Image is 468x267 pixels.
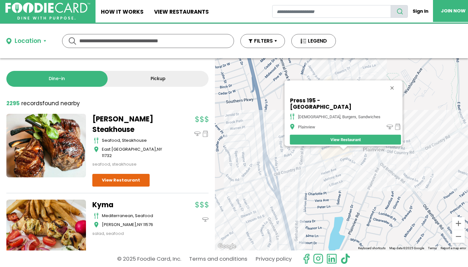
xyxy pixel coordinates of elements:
[290,97,379,110] h5: Press 195 - [GEOGRAPHIC_DATA]
[391,5,408,18] button: search
[256,253,292,264] a: Privacy policy
[326,253,337,264] img: linkedin.svg
[389,246,424,250] span: Map data ©2025 Google
[301,253,312,264] svg: check us out on facebook
[92,200,172,210] a: Kyma
[21,99,42,107] span: records
[102,222,172,228] div: ,
[452,230,465,243] button: Zoom out
[92,230,172,237] div: salad, seafood
[394,124,401,130] img: pickup_icon.png
[117,253,181,264] p: © 2025 Foodie Card, Inc.
[216,242,238,250] img: Google
[215,58,468,250] div: Gold & Meyer's Gourmet Deli - Plainview
[6,99,20,107] strong: 2295
[290,113,294,120] img: cutlery_icon.png
[272,5,391,18] input: restaurant search
[6,37,46,46] button: Location
[15,37,41,46] div: Location
[102,137,172,144] div: seafood, steakhouse
[94,146,99,153] img: map_icon.svg
[102,222,136,228] span: [PERSON_NAME]
[92,161,172,168] div: seafood, steakhouse
[94,222,99,228] img: map_icon.svg
[290,124,294,130] img: map_icon.png
[6,71,108,87] a: Dine-in
[137,222,142,228] span: NY
[298,124,315,129] div: Plainview
[5,3,90,20] img: FoodieCard; Eat, Drink, Save, Donate
[102,213,172,219] div: mediterranean, seafood
[384,80,400,95] button: Close
[202,131,209,137] img: pickup_icon.svg
[408,5,433,17] a: Sign In
[240,34,285,48] button: FILTERS
[216,242,238,250] a: Open this area in Google Maps (opens a new window)
[291,34,336,48] button: LEGEND
[290,135,401,145] a: View Restaurant
[143,222,153,228] span: 11576
[108,71,209,87] a: Pickup
[358,246,386,250] button: Keyboard shortcuts
[452,217,465,230] button: Zoom in
[94,137,99,144] img: cutlery_icon.svg
[102,153,112,159] span: 11732
[92,114,172,135] a: [PERSON_NAME] Steakhouse
[441,246,466,250] a: Report a map error
[202,216,209,223] img: dinein_icon.svg
[194,131,201,137] img: dinein_icon.svg
[189,253,247,264] a: Terms and conditions
[94,213,99,219] img: cutlery_icon.svg
[102,146,172,159] div: ,
[340,253,351,264] img: tiktok.svg
[386,124,393,130] img: dinein_icon.png
[428,246,437,250] a: Terms
[6,99,80,108] div: found nearby
[298,114,380,119] div: [DEMOGRAPHIC_DATA], burgers, sandwiches
[157,146,162,152] span: NY
[92,174,150,187] a: View Restaurant
[102,146,156,152] span: East [GEOGRAPHIC_DATA]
